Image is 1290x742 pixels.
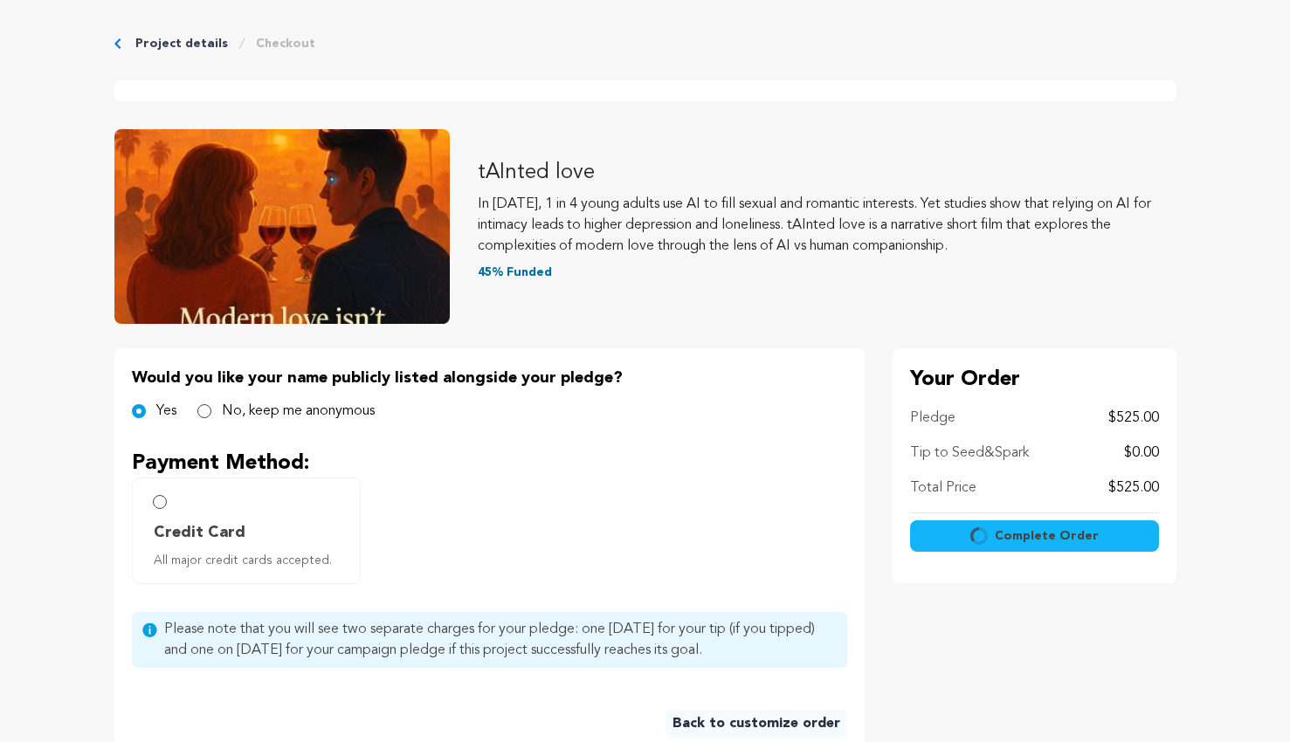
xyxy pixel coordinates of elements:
[154,520,245,545] span: Credit Card
[666,710,847,738] a: Back to customize order
[478,264,1176,281] p: 45% Funded
[1108,477,1159,498] p: $525.00
[1124,443,1159,464] p: $0.00
[910,408,955,429] p: Pledge
[156,401,176,422] label: Yes
[132,450,847,477] p: Payment Method:
[478,194,1176,257] p: In [DATE], 1 in 4 young adults use AI to fill sexual and romantic interests. Yet studies show tha...
[256,35,315,52] a: Checkout
[995,527,1099,545] span: Complete Order
[910,366,1159,394] p: Your Order
[114,129,450,324] img: tAInted love image
[222,401,375,422] label: No, keep me anonymous
[154,552,346,569] span: All major credit cards accepted.
[114,35,1176,52] div: Breadcrumb
[910,443,1029,464] p: Tip to Seed&Spark
[164,619,837,661] span: Please note that you will see two separate charges for your pledge: one [DATE] for your tip (if y...
[910,520,1159,552] button: Complete Order
[478,159,1176,187] p: tAInted love
[132,366,847,390] p: Would you like your name publicly listed alongside your pledge?
[1108,408,1159,429] p: $525.00
[910,477,976,498] p: Total Price
[135,35,228,52] a: Project details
